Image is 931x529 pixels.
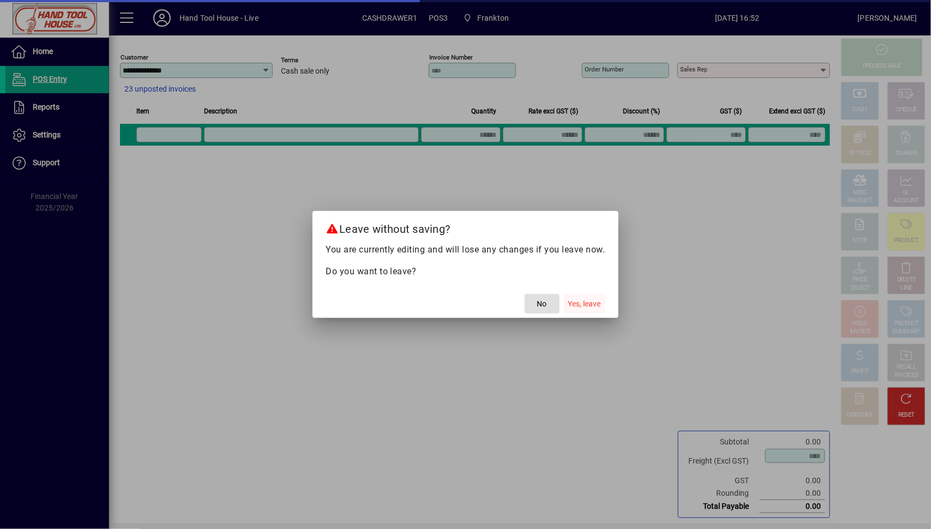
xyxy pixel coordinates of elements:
p: You are currently editing and will lose any changes if you leave now. [326,243,605,256]
span: Yes, leave [568,298,601,310]
h2: Leave without saving? [313,211,618,243]
button: Yes, leave [564,294,605,314]
button: No [525,294,560,314]
p: Do you want to leave? [326,265,605,278]
span: No [537,298,547,310]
